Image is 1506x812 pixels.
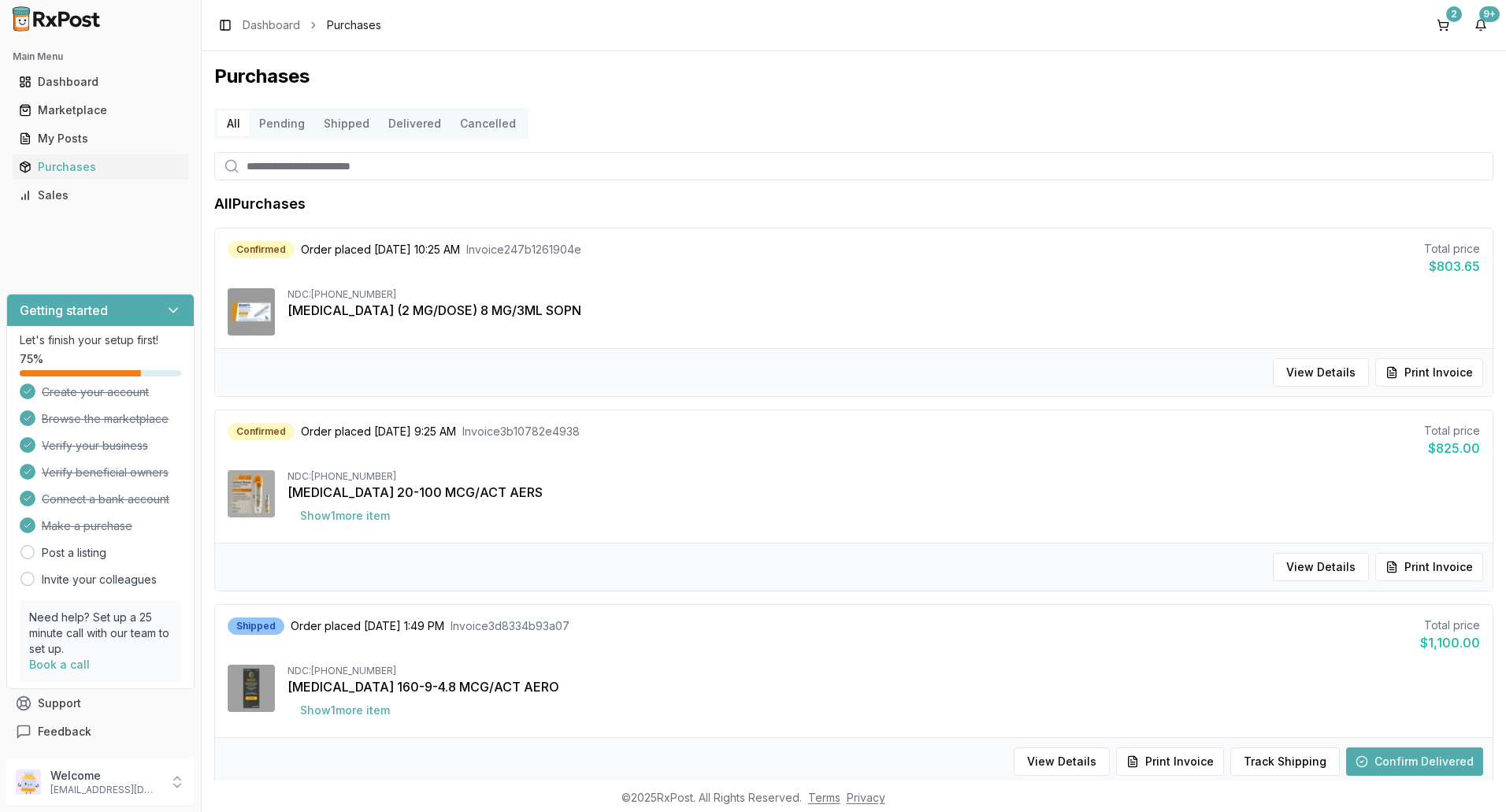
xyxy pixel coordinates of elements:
div: [MEDICAL_DATA] 160-9-4.8 MCG/ACT AERO [287,677,1480,696]
div: $825.00 [1424,439,1480,458]
div: Total price [1424,423,1480,439]
a: Invite your colleagues [42,572,157,588]
button: Print Invoice [1375,358,1483,387]
button: 9+ [1468,13,1493,38]
a: Marketplace [13,96,188,124]
h2: Main Menu [13,50,188,63]
button: Delivered [379,111,451,136]
button: Confirm Delivered [1346,747,1483,776]
div: Confirmed [228,241,295,258]
div: NDC: [PHONE_NUMBER] [287,470,1480,483]
h1: All Purchases [214,193,306,215]
a: Sales [13,181,188,209]
button: View Details [1014,747,1110,776]
button: Feedback [6,717,195,746]
span: Browse the marketplace [42,411,169,427]
span: Invoice 3b10782e4938 [462,424,580,439]
button: Pending [250,111,314,136]
button: Support [6,689,195,717]
div: Confirmed [228,423,295,440]
img: User avatar [16,769,41,795]
div: Sales [19,187,182,203]
div: $803.65 [1424,257,1480,276]
h1: Purchases [214,64,1493,89]
button: Track Shipping [1230,747,1340,776]
a: Post a listing [42,545,106,561]
button: Print Invoice [1116,747,1224,776]
h3: Getting started [20,301,108,320]
span: Create your account [42,384,149,400]
p: Welcome [50,768,160,784]
span: Invoice 3d8334b93a07 [451,618,569,634]
p: [EMAIL_ADDRESS][DOMAIN_NAME] [50,784,160,796]
img: RxPost Logo [6,6,107,32]
span: Invoice 247b1261904e [466,242,581,258]
p: Let's finish your setup first! [20,332,181,348]
span: Make a purchase [42,518,132,534]
div: Shipped [228,617,284,635]
span: Feedback [38,724,91,740]
button: Marketplace [6,98,195,123]
img: Breztri Aerosphere 160-9-4.8 MCG/ACT AERO [228,665,275,712]
img: Combivent Respimat 20-100 MCG/ACT AERS [228,470,275,517]
nav: breadcrumb [243,17,381,33]
a: My Posts [13,124,188,153]
button: All [217,111,250,136]
div: $1,100.00 [1420,633,1480,652]
span: Verify your business [42,438,148,454]
span: Verify beneficial owners [42,465,169,480]
div: NDC: [PHONE_NUMBER] [287,665,1480,677]
span: 75 % [20,351,43,367]
a: Dashboard [13,68,188,96]
a: Privacy [847,791,885,804]
span: Order placed [DATE] 1:49 PM [291,618,444,634]
button: Purchases [6,154,195,180]
button: 2 [1430,13,1456,38]
a: Dashboard [243,17,300,33]
div: Dashboard [19,74,182,90]
div: 2 [1446,6,1462,22]
div: Total price [1424,241,1480,257]
div: Purchases [19,159,182,175]
button: Print Invoice [1375,553,1483,581]
button: View Details [1273,358,1369,387]
button: Dashboard [6,69,195,95]
a: Purchases [13,153,188,181]
span: Connect a bank account [42,491,169,507]
button: Show1more item [287,696,402,725]
div: Marketplace [19,102,182,118]
a: Terms [808,791,840,804]
span: Order placed [DATE] 9:25 AM [301,424,456,439]
button: Sales [6,183,195,208]
iframe: Intercom live chat [1452,758,1490,796]
img: Ozempic (2 MG/DOSE) 8 MG/3ML SOPN [228,288,275,336]
span: Purchases [327,17,381,33]
span: Order placed [DATE] 10:25 AM [301,242,460,258]
div: [MEDICAL_DATA] 20-100 MCG/ACT AERS [287,483,1480,502]
div: 9+ [1479,6,1500,22]
div: Total price [1420,617,1480,633]
button: Cancelled [451,111,525,136]
div: NDC: [PHONE_NUMBER] [287,288,1480,301]
button: My Posts [6,126,195,151]
button: View Details [1273,553,1369,581]
div: My Posts [19,131,182,146]
p: Need help? Set up a 25 minute call with our team to set up. [29,610,172,657]
div: [MEDICAL_DATA] (2 MG/DOSE) 8 MG/3ML SOPN [287,301,1480,320]
a: Book a call [29,658,90,671]
button: Shipped [314,111,379,136]
button: Show1more item [287,502,402,530]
